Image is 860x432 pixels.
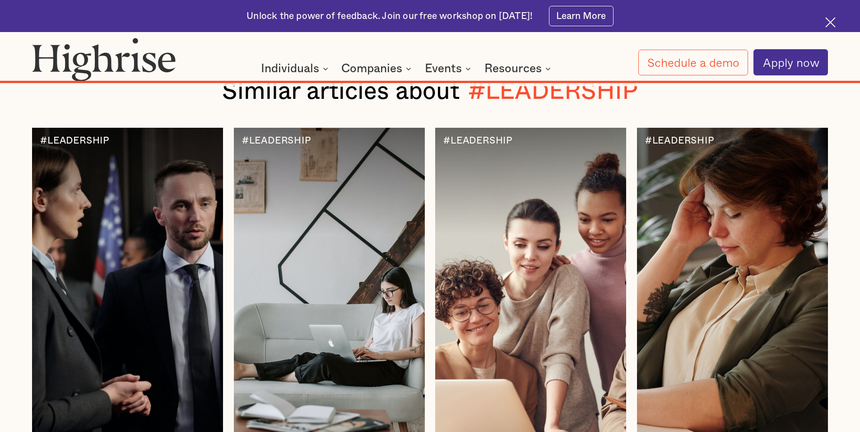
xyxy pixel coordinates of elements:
div: #LEADERSHIP [645,136,714,146]
div: Events [425,63,474,74]
img: Cross icon [825,17,836,28]
div: Unlock the power of feedback. Join our free workshop on [DATE]! [246,10,533,23]
a: Learn More [549,6,614,26]
a: Apply now [753,49,828,75]
div: Companies [341,63,414,74]
img: Highrise logo [32,37,176,81]
span: Similar articles about [222,79,460,103]
div: #LEADERSHIP [468,77,638,106]
div: Individuals [261,63,319,74]
div: Individuals [261,63,331,74]
div: #LEADERSHIP [242,136,311,146]
div: Events [425,63,462,74]
div: #LEADERSHIP [443,136,512,146]
div: Resources [484,63,553,74]
div: Resources [484,63,542,74]
a: Schedule a demo [638,50,748,75]
div: #LEADERSHIP [40,136,109,146]
div: Companies [341,63,402,74]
